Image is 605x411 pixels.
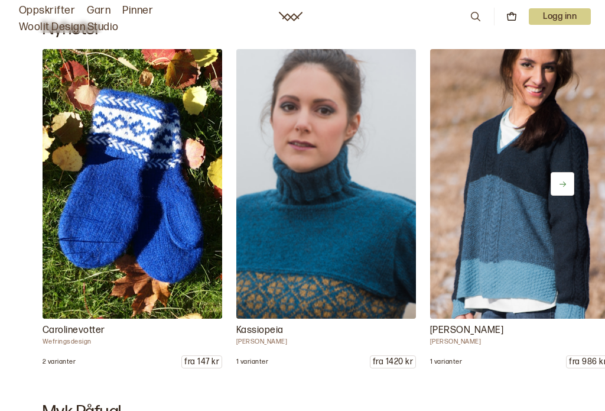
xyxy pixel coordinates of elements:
a: Garn [87,2,110,19]
p: [PERSON_NAME] [236,338,416,346]
p: fra 147 kr [182,356,222,368]
img: Wefringsdesign Carolinevotten Tova votter til barn. Strikket i Rauma fivel - lammeull med dekorat... [43,49,222,319]
img: Kari Hestnes Genser med mønsterstrikket bol og høy hals [236,49,416,319]
a: Oppskrifter [19,2,75,19]
button: User dropdown [529,8,591,25]
a: Kari Hestnes Genser med mønsterstrikket bol og høy halsKassiopeia[PERSON_NAME]1 varianterfra 1420 kr [236,49,416,368]
p: Carolinevotter [43,323,222,338]
p: fra 1420 kr [370,356,415,368]
a: Woolit Design Studio [19,19,119,35]
p: 2 varianter [43,358,76,366]
a: Woolit [279,12,302,21]
a: Pinner [122,2,153,19]
p: 1 varianter [236,358,268,366]
p: Wefringsdesign [43,338,222,346]
p: 1 varianter [430,358,462,366]
p: Kassiopeia [236,323,416,338]
a: Wefringsdesign Carolinevotten Tova votter til barn. Strikket i Rauma fivel - lammeull med dekorat... [43,49,222,368]
p: Logg inn [529,8,591,25]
